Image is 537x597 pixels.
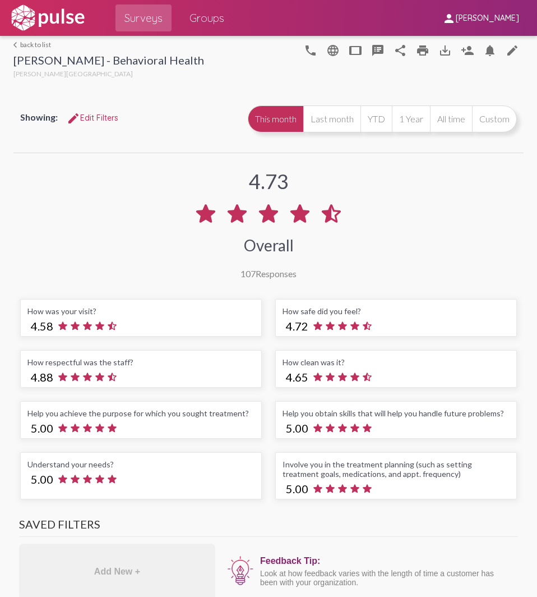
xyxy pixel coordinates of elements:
[58,108,127,128] button: Edit FiltersEdit Filters
[283,306,510,316] div: How safe did you feel?
[67,113,118,123] span: Edit Filters
[472,105,517,132] button: Custom
[371,44,385,57] mat-icon: speaker_notes
[367,39,389,61] button: speaker_notes
[286,370,308,384] span: 4.65
[349,44,362,57] mat-icon: tablet
[433,7,528,28] button: [PERSON_NAME]
[299,39,322,61] button: language
[326,44,340,57] mat-icon: language
[283,460,510,479] div: Involve you in the treatment planning (such as setting treatment goals, medications, and appt. fr...
[456,39,479,61] button: Person
[27,306,254,316] div: How was your visit?
[286,482,308,495] span: 5.00
[360,105,392,132] button: YTD
[27,408,254,418] div: Help you achieve the purpose for which you sought treatment?
[13,40,204,49] a: back to list
[394,44,407,57] mat-icon: Share
[115,4,172,31] a: Surveys
[456,13,519,24] span: [PERSON_NAME]
[180,4,233,31] a: Groups
[506,44,519,57] mat-icon: edit
[240,268,256,279] span: 107
[322,39,344,61] button: language
[248,105,303,132] button: This month
[461,44,474,57] mat-icon: Person
[27,357,254,367] div: How respectful was the staff?
[31,472,53,486] span: 5.00
[442,12,456,25] mat-icon: person
[244,236,294,255] div: Overall
[27,460,254,469] div: Understand your needs?
[283,357,510,367] div: How clean was it?
[19,517,518,537] h3: Saved Filters
[31,421,53,435] span: 5.00
[411,39,434,61] a: print
[189,8,224,28] span: Groups
[20,112,58,122] span: Showing:
[124,8,163,28] span: Surveys
[286,319,308,333] span: 4.72
[434,39,456,61] button: Download
[392,105,430,132] button: 1 Year
[479,39,501,61] button: Bell
[240,268,297,279] div: Responses
[260,569,512,587] div: Look at how feedback varies with the length of time a customer has been with your organization.
[483,44,497,57] mat-icon: Bell
[13,53,204,70] div: [PERSON_NAME] - Behavioral Health
[283,408,510,418] div: Help you obtain skills that will help you handle future problems?
[67,112,80,125] mat-icon: Edit Filters
[303,105,360,132] button: Last month
[416,44,429,57] mat-icon: print
[13,42,20,48] mat-icon: arrow_back_ios
[438,44,452,57] mat-icon: Download
[344,39,367,61] button: tablet
[31,370,53,384] span: 4.88
[9,4,86,32] img: white-logo.svg
[13,70,133,78] span: [PERSON_NAME][GEOGRAPHIC_DATA]
[226,555,254,586] img: icon12.png
[389,39,411,61] button: Share
[304,44,317,57] mat-icon: language
[260,556,512,566] div: Feedback Tip:
[430,105,472,132] button: All time
[31,319,53,333] span: 4.58
[286,421,308,435] span: 5.00
[501,39,524,61] a: edit
[249,169,289,194] div: 4.73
